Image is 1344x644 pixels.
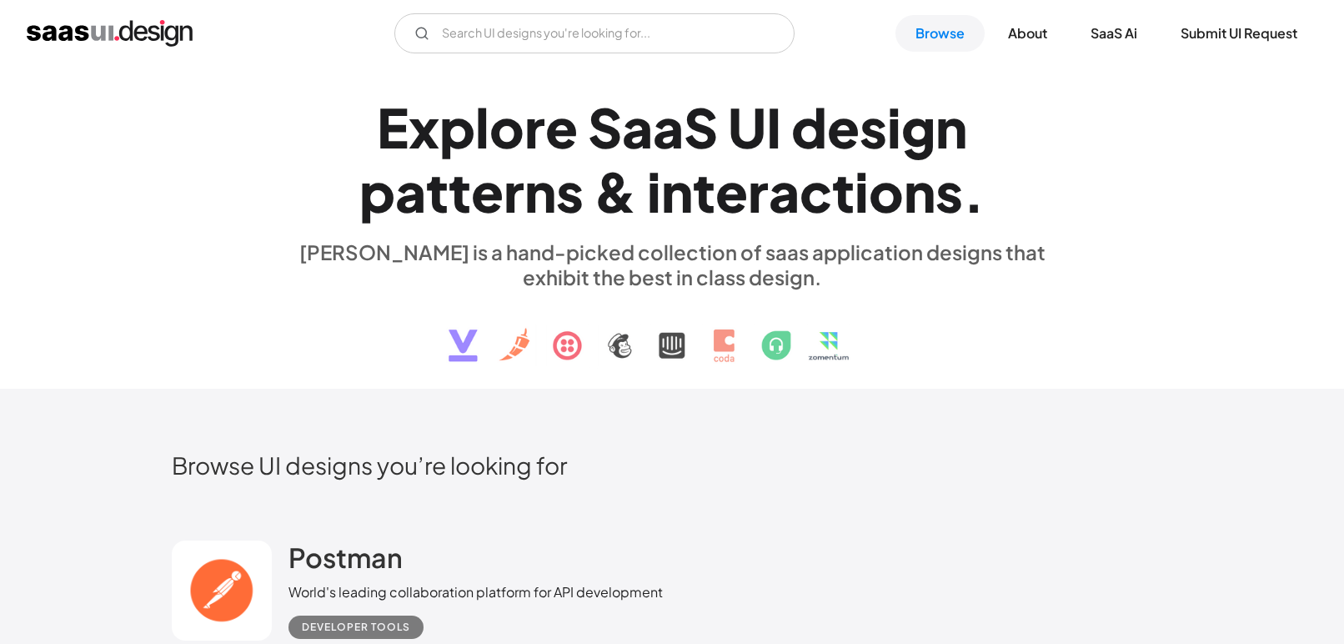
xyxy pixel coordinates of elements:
[419,289,925,376] img: text, icon, saas logo
[887,95,901,159] div: i
[556,159,584,224] div: s
[684,95,718,159] div: S
[791,95,827,159] div: d
[827,95,860,159] div: e
[988,15,1067,52] a: About
[935,159,963,224] div: s
[288,541,403,582] a: Postman
[693,159,715,224] div: t
[869,159,904,224] div: o
[748,159,769,224] div: r
[901,95,935,159] div: g
[426,159,449,224] div: t
[622,95,653,159] div: a
[504,159,524,224] div: r
[1161,15,1317,52] a: Submit UI Request
[524,95,545,159] div: r
[832,159,855,224] div: t
[1071,15,1157,52] a: SaaS Ai
[769,159,800,224] div: a
[728,95,766,159] div: U
[855,159,869,224] div: i
[594,159,637,224] div: &
[661,159,693,224] div: n
[394,13,795,53] form: Email Form
[653,95,684,159] div: a
[377,95,409,159] div: E
[394,13,795,53] input: Search UI designs you're looking for...
[288,582,663,602] div: World's leading collaboration platform for API development
[766,95,781,159] div: I
[172,450,1172,480] h2: Browse UI designs you’re looking for
[439,95,475,159] div: p
[288,95,1056,224] h1: Explore SaaS UI design patterns & interactions.
[288,239,1056,289] div: [PERSON_NAME] is a hand-picked collection of saas application designs that exhibit the best in cl...
[647,159,661,224] div: i
[935,95,967,159] div: n
[715,159,748,224] div: e
[904,159,935,224] div: n
[359,159,395,224] div: p
[475,95,489,159] div: l
[545,95,578,159] div: e
[963,159,985,224] div: .
[27,20,193,47] a: home
[524,159,556,224] div: n
[395,159,426,224] div: a
[449,159,471,224] div: t
[860,95,887,159] div: s
[471,159,504,224] div: e
[302,617,410,637] div: Developer tools
[588,95,622,159] div: S
[288,541,403,574] h2: Postman
[489,95,524,159] div: o
[800,159,832,224] div: c
[895,15,985,52] a: Browse
[409,95,439,159] div: x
